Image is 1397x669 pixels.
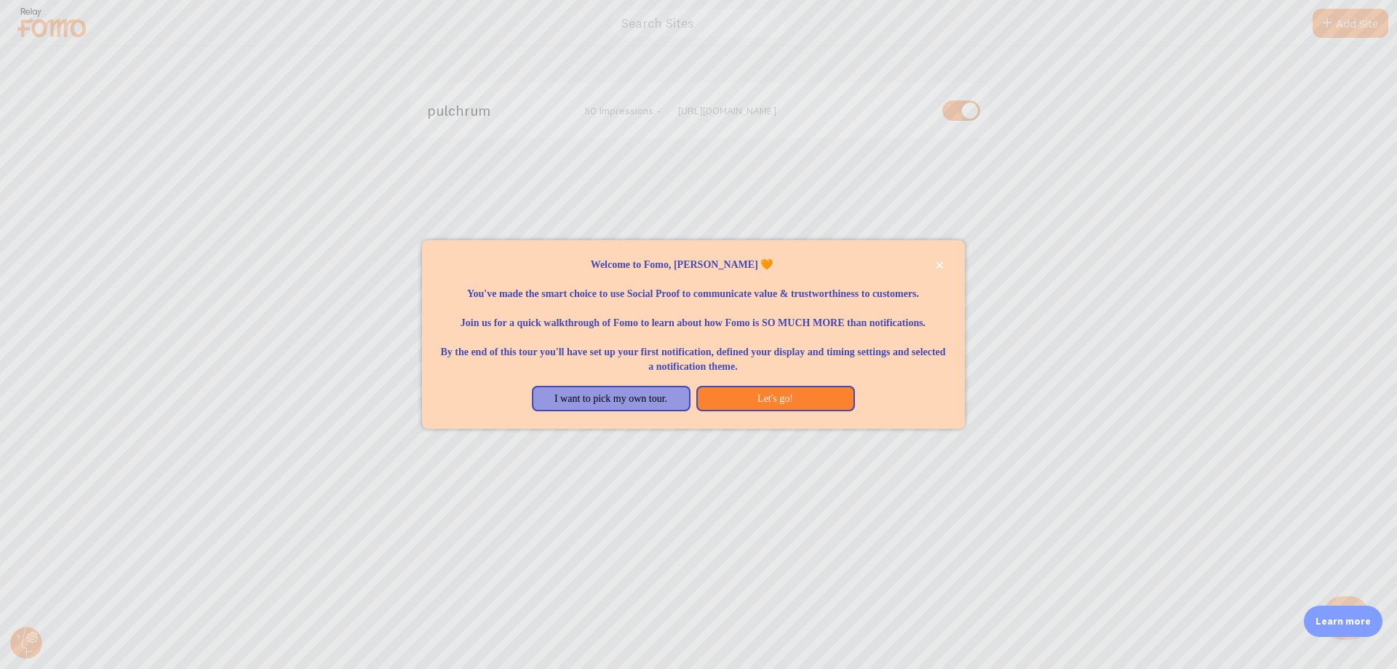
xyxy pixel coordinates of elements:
p: Welcome to Fomo, [PERSON_NAME] 🧡 [439,258,947,272]
button: I want to pick my own tour. [532,386,690,412]
p: You've made the smart choice to use Social Proof to communicate value & trustworthiness to custom... [439,272,947,301]
p: Join us for a quick walkthrough of Fomo to learn about how Fomo is SO MUCH MORE than notifications. [439,301,947,330]
p: By the end of this tour you'll have set up your first notification, defined your display and timi... [439,330,947,374]
button: close, [932,258,947,273]
button: Let's go! [696,386,855,412]
div: Welcome to Fomo, Stanisław Rudź 🧡You&amp;#39;ve made the smart choice to use Social Proof to comm... [422,240,965,429]
div: Learn more [1304,606,1382,637]
p: Learn more [1316,614,1371,628]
